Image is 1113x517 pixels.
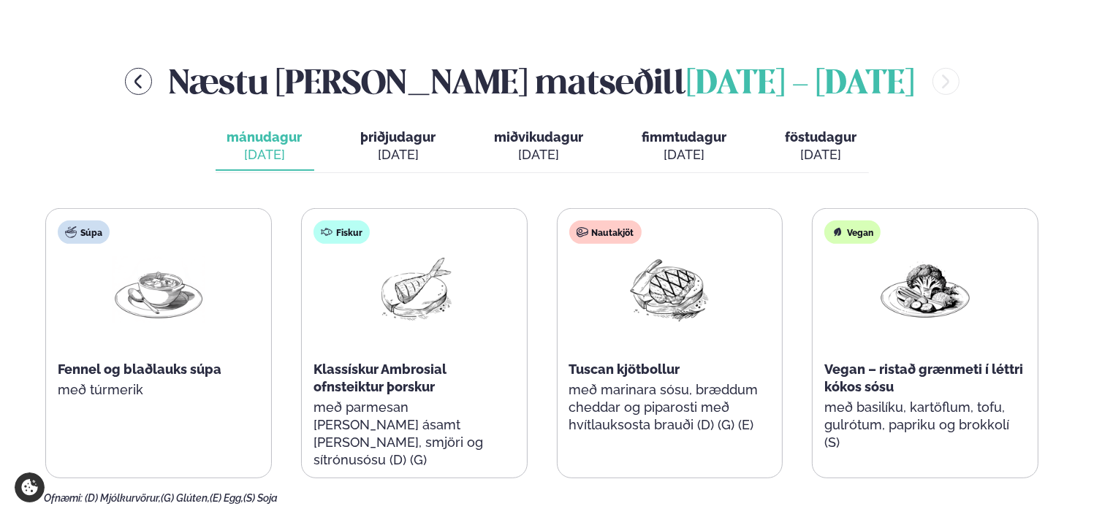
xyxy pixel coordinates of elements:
[58,381,259,399] p: með túrmerik
[878,256,972,323] img: Vegan.png
[65,226,77,238] img: soup.svg
[774,123,869,171] button: föstudagur [DATE]
[112,256,205,323] img: Soup.png
[569,381,771,434] p: með marinara sósu, bræddum cheddar og piparosti með hvítlauksosta brauði (D) (G) (E)
[824,221,881,244] div: Vegan
[243,492,278,504] span: (S) Soja
[642,129,727,145] span: fimmtudagur
[170,58,915,105] h2: Næstu [PERSON_NAME] matseðill
[210,492,243,504] span: (E) Egg,
[631,123,739,171] button: fimmtudagur [DATE]
[15,472,45,502] a: Cookie settings
[642,146,727,164] div: [DATE]
[44,492,83,504] span: Ofnæmi:
[569,361,680,377] span: Tuscan kjötbollur
[495,129,584,145] span: miðvikudagur
[786,129,857,145] span: föstudagur
[216,123,314,171] button: mánudagur [DATE]
[483,123,596,171] button: miðvikudagur [DATE]
[361,146,436,164] div: [DATE]
[687,69,915,101] span: [DATE] - [DATE]
[161,492,210,504] span: (G) Glúten,
[227,129,303,145] span: mánudagur
[368,256,461,323] img: Fish.png
[227,146,303,164] div: [DATE]
[824,399,1026,451] p: með basilíku, kartöflum, tofu, gulrótum, papriku og brokkolí (S)
[569,221,642,244] div: Nautakjöt
[314,361,447,394] span: Klassískur Ambrosial ofnsteiktur þorskur
[786,146,857,164] div: [DATE]
[321,226,333,238] img: fish.svg
[623,256,716,323] img: Beef-Meat.png
[577,226,588,238] img: beef.svg
[495,146,584,164] div: [DATE]
[824,361,1023,394] span: Vegan – ristað grænmeti í léttri kókos sósu
[85,492,161,504] span: (D) Mjólkurvörur,
[58,361,221,377] span: Fennel og blaðlauks súpa
[314,399,515,469] p: með parmesan [PERSON_NAME] ásamt [PERSON_NAME], smjöri og sítrónusósu (D) (G)
[832,226,843,238] img: Vegan.svg
[932,68,960,95] button: menu-btn-right
[58,221,110,244] div: Súpa
[125,68,152,95] button: menu-btn-left
[361,129,436,145] span: þriðjudagur
[349,123,448,171] button: þriðjudagur [DATE]
[314,221,370,244] div: Fiskur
